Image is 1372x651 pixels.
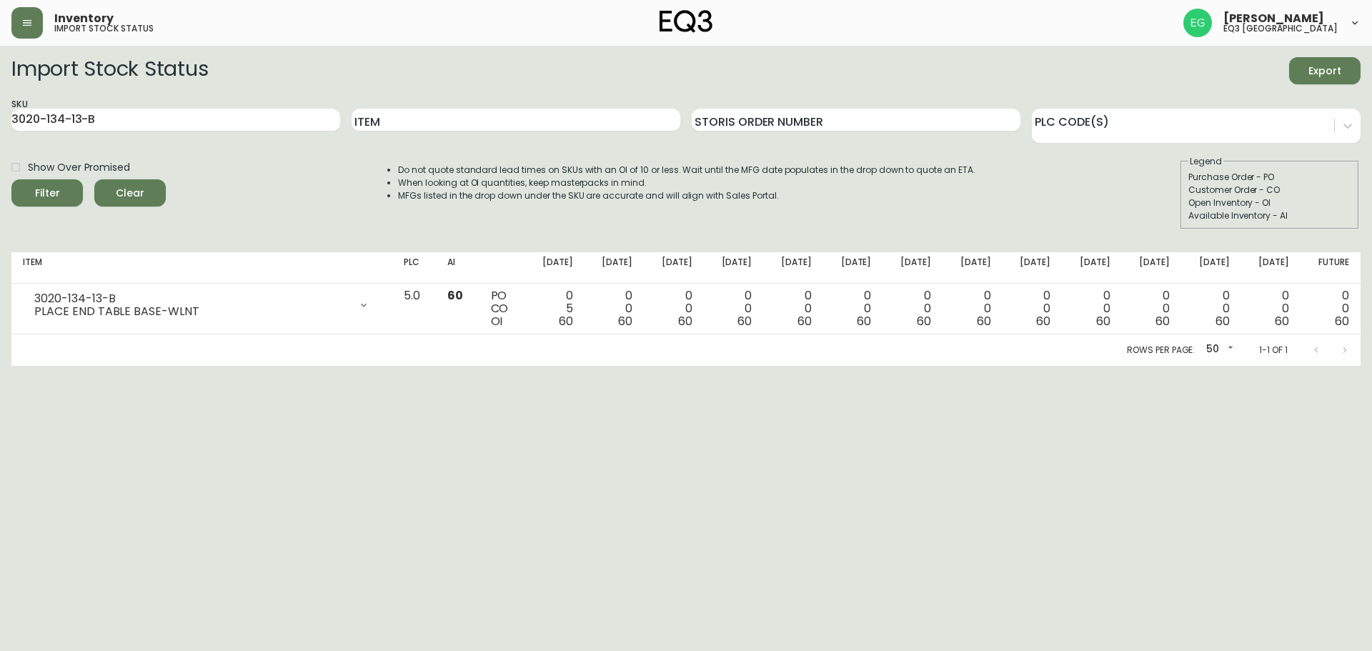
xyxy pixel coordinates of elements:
th: [DATE] [763,252,823,284]
div: 0 0 [775,289,812,328]
li: When looking at OI quantities, keep masterpacks in mind. [398,177,975,189]
span: 60 [917,313,931,329]
button: Filter [11,179,83,207]
div: Available Inventory - AI [1188,209,1351,222]
span: Inventory [54,13,114,24]
span: 60 [559,313,573,329]
div: 3020-134-13-B [34,292,349,305]
span: 60 [797,313,812,329]
span: 60 [1216,313,1230,329]
span: [PERSON_NAME] [1223,13,1324,24]
th: Future [1301,252,1361,284]
span: 60 [1096,313,1110,329]
span: OI [491,313,503,329]
div: 0 0 [1133,289,1170,328]
button: Clear [94,179,166,207]
th: [DATE] [704,252,764,284]
span: 60 [447,287,463,304]
th: [DATE] [1002,252,1062,284]
h2: Import Stock Status [11,57,208,84]
div: 0 0 [1073,289,1110,328]
div: 0 0 [1253,289,1290,328]
legend: Legend [1188,155,1223,168]
div: 50 [1200,338,1236,362]
th: PLC [392,252,436,284]
span: 60 [737,313,752,329]
div: Open Inventory - OI [1188,197,1351,209]
li: Do not quote standard lead times on SKUs with an OI of 10 or less. Wait until the MFG date popula... [398,164,975,177]
th: [DATE] [943,252,1003,284]
span: 60 [1036,313,1050,329]
span: 60 [618,313,632,329]
div: 0 0 [715,289,752,328]
th: AI [436,252,479,284]
div: 0 0 [1193,289,1230,328]
span: 60 [1275,313,1289,329]
button: Export [1289,57,1361,84]
p: Rows per page: [1127,344,1195,357]
td: 5.0 [392,284,436,334]
th: [DATE] [585,252,645,284]
th: [DATE] [644,252,704,284]
th: [DATE] [823,252,883,284]
h5: eq3 [GEOGRAPHIC_DATA] [1223,24,1338,33]
th: [DATE] [525,252,585,284]
img: logo [660,10,712,33]
span: Export [1301,62,1349,80]
h5: import stock status [54,24,154,33]
div: 0 0 [1312,289,1349,328]
div: PO CO [491,289,514,328]
div: PLACE END TABLE BASE-WLNT [34,305,349,318]
span: 60 [1335,313,1349,329]
div: 0 0 [1013,289,1050,328]
span: Show Over Promised [28,160,130,175]
span: 60 [857,313,871,329]
div: 0 0 [596,289,633,328]
div: 0 0 [835,289,872,328]
div: Filter [35,184,60,202]
th: [DATE] [1181,252,1241,284]
th: [DATE] [1062,252,1122,284]
th: [DATE] [1241,252,1301,284]
span: 60 [678,313,692,329]
div: 3020-134-13-BPLACE END TABLE BASE-WLNT [23,289,381,321]
span: Clear [106,184,154,202]
th: [DATE] [883,252,943,284]
img: db11c1629862fe82d63d0774b1b54d2b [1183,9,1212,37]
span: 60 [1155,313,1170,329]
th: [DATE] [1122,252,1182,284]
div: 0 0 [655,289,692,328]
div: 0 0 [954,289,991,328]
div: Purchase Order - PO [1188,171,1351,184]
div: Customer Order - CO [1188,184,1351,197]
th: Item [11,252,392,284]
span: 60 [977,313,991,329]
li: MFGs listed in the drop down under the SKU are accurate and will align with Sales Portal. [398,189,975,202]
div: 0 5 [536,289,573,328]
p: 1-1 of 1 [1259,344,1288,357]
div: 0 0 [894,289,931,328]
